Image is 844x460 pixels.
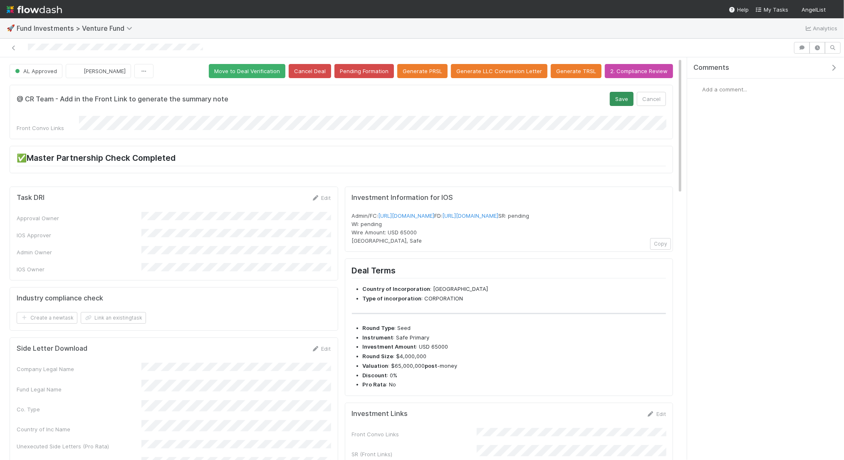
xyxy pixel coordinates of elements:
[650,238,671,250] button: Copy
[17,365,141,373] div: Company Legal Name
[443,212,499,219] a: [URL][DOMAIN_NAME]
[363,371,666,380] li: : 0%
[425,362,438,369] strong: post
[352,194,666,202] h5: Investment Information for IOS
[363,334,394,341] strong: Instrument
[363,324,666,332] li: : Seed
[17,24,136,32] span: Fund Investments > Venture Fund
[17,214,141,222] div: Approval Owner
[352,450,477,458] div: SR (Front Links)
[729,5,749,14] div: Help
[7,25,15,32] span: 🚀
[451,64,547,78] button: Generate LLC Conversion Letter
[17,312,77,324] button: Create a newtask
[352,266,666,278] h2: Deal Terms
[17,425,141,433] div: Country of Inc Name
[17,405,141,413] div: Co. Type
[312,194,331,201] a: Edit
[363,285,431,292] strong: Country of Incorporation
[755,6,788,13] span: My Tasks
[363,295,666,303] li: : CORPORATION
[17,442,141,450] div: Unexecuted Side Letters (Pro Rata)
[17,153,666,166] h2: ✅Master Partnership Check Completed
[363,381,386,388] strong: Pro Rata
[694,85,702,93] img: avatar_f32b584b-9fa7-42e4-bca2-ac5b6bf32423.png
[13,68,57,74] span: AL Approved
[804,23,837,33] a: Analytics
[363,352,666,361] li: : $4,000,000
[397,64,448,78] button: Generate PRSL
[363,381,666,389] li: : No
[363,353,394,359] strong: Round Size
[693,64,729,72] span: Comments
[17,265,141,273] div: IOS Owner
[334,64,394,78] button: Pending Formation
[81,312,146,324] button: Link an existingtask
[802,6,826,13] span: AngelList
[363,343,416,350] strong: Investment Amount
[352,430,477,438] div: Front Convo Links
[352,212,530,244] span: Admin/FC: FD: SR: pending WI: pending Wire Amount: USD 65000 [GEOGRAPHIC_DATA], Safe
[363,362,389,369] strong: Valuation
[363,372,387,379] strong: Discount
[209,64,285,78] button: Move to Deal Verification
[10,64,62,78] button: AL Approved
[829,6,837,14] img: avatar_f32b584b-9fa7-42e4-bca2-ac5b6bf32423.png
[363,285,666,293] li: : [GEOGRAPHIC_DATA]
[605,64,673,78] button: 2. Compliance Review
[379,212,435,219] a: [URL][DOMAIN_NAME]
[610,92,634,106] button: Save
[17,294,103,303] h5: Industry compliance check
[17,124,79,132] div: Front Convo Links
[363,343,666,351] li: : USD 65000
[73,67,81,75] img: avatar_f32b584b-9fa7-42e4-bca2-ac5b6bf32423.png
[84,68,126,74] span: [PERSON_NAME]
[637,92,666,106] button: Cancel
[755,5,788,14] a: My Tasks
[646,411,666,417] a: Edit
[17,231,141,239] div: IOS Approver
[289,64,331,78] button: Cancel Deal
[17,248,141,256] div: Admin Owner
[551,64,601,78] button: Generate TRSL
[7,2,62,17] img: logo-inverted-e16ddd16eac7371096b0.svg
[363,295,422,302] strong: Type of incorporation
[17,344,87,353] h5: Side Letter Download
[363,362,666,370] li: : $65,000,000 -money
[66,64,131,78] button: [PERSON_NAME]
[352,410,408,418] h5: Investment Links
[702,86,747,93] span: Add a comment...
[312,345,331,352] a: Edit
[17,194,45,202] h5: Task DRI
[363,334,666,342] li: : Safe Primary
[17,385,141,394] div: Fund Legal Name
[17,95,228,103] h5: @ CR Team - Add in the Front Link to generate the summary note
[363,325,395,331] strong: Round Type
